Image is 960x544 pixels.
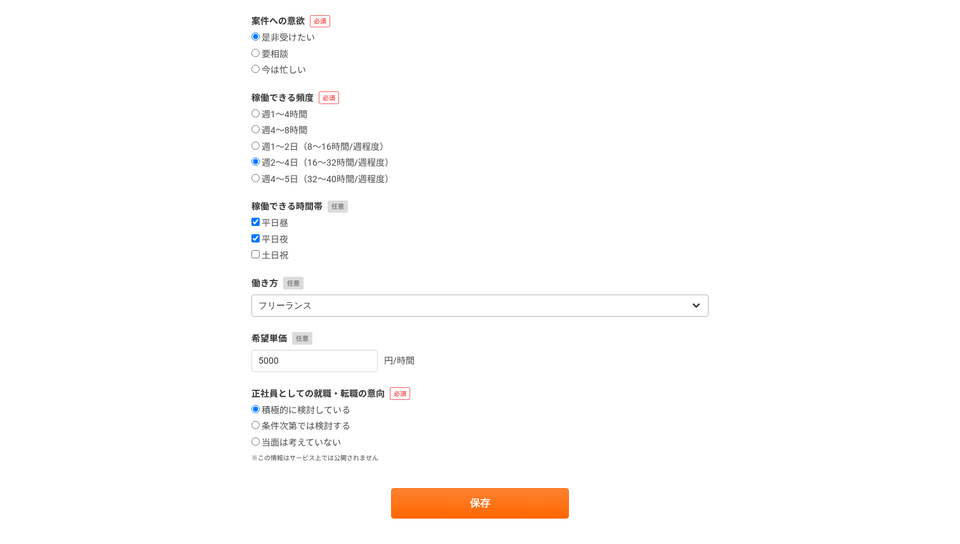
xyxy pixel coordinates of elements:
[251,405,260,413] input: 積極的に検討している
[251,421,350,432] label: 条件次第では検討する
[251,49,260,57] input: 要相談
[251,277,709,290] label: 働き方
[251,250,288,262] label: 土日祝
[251,32,315,44] label: 是非受けたい
[251,142,260,150] input: 週1〜2日（8〜16時間/週程度）
[384,355,415,366] span: 円/時間
[251,125,260,133] input: 週4〜8時間
[251,91,709,105] label: 稼働できる頻度
[251,174,394,185] label: 週4〜5日（32〜40時間/週程度）
[251,234,288,246] label: 平日夜
[251,32,260,41] input: 是非受けたい
[251,387,709,401] label: 正社員としての就職・転職の意向
[251,142,389,153] label: 週1〜2日（8〜16時間/週程度）
[251,234,260,242] input: 平日夜
[251,405,350,416] label: 積極的に検討している
[251,437,341,449] label: 当面は考えていない
[251,218,288,229] label: 平日昼
[251,218,260,226] input: 平日昼
[251,332,709,345] label: 希望単価
[251,437,260,446] input: 当面は考えていない
[251,109,307,121] label: 週1〜4時間
[251,200,709,213] label: 稼働できる時間帯
[251,49,288,60] label: 要相談
[251,174,260,182] input: 週4〜5日（32〜40時間/週程度）
[251,15,709,28] label: 案件への意欲
[251,109,260,117] input: 週1〜4時間
[251,157,394,169] label: 週2〜4日（16〜32時間/週程度）
[251,65,260,73] input: 今は忙しい
[391,488,569,519] button: 保存
[251,250,260,258] input: 土日祝
[251,157,260,166] input: 週2〜4日（16〜32時間/週程度）
[251,65,306,76] label: 今は忙しい
[251,125,307,136] label: 週4〜8時間
[251,453,709,463] p: ※この情報はサービス上では公開されません
[251,421,260,429] input: 条件次第では検討する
